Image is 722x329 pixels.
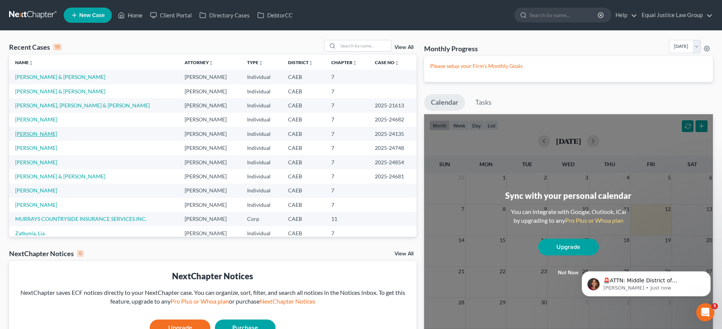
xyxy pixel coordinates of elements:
[241,169,282,183] td: Individual
[282,113,325,127] td: CAEB
[179,155,241,169] td: [PERSON_NAME]
[258,61,263,65] i: unfold_more
[282,155,325,169] td: CAEB
[325,113,369,127] td: 7
[430,62,707,70] p: Please setup your Firm's Monthly Goals
[114,8,146,22] a: Home
[369,169,417,183] td: 2025-24681
[325,141,369,155] td: 7
[325,127,369,141] td: 7
[241,113,282,127] td: Individual
[325,155,369,169] td: 7
[15,145,57,151] a: [PERSON_NAME]
[369,141,417,155] td: 2025-24748
[179,226,241,240] td: [PERSON_NAME]
[15,159,57,165] a: [PERSON_NAME]
[395,251,413,257] a: View All
[179,169,241,183] td: [PERSON_NAME]
[15,201,57,208] a: [PERSON_NAME]
[15,187,57,194] a: [PERSON_NAME]
[529,8,599,22] input: Search by name...
[15,88,105,94] a: [PERSON_NAME] & [PERSON_NAME]
[241,212,282,226] td: Corp
[282,84,325,98] td: CAEB
[260,298,315,305] a: NextChapter Notices
[325,212,369,226] td: 11
[179,198,241,212] td: [PERSON_NAME]
[325,70,369,84] td: 7
[15,74,105,80] a: [PERSON_NAME] & [PERSON_NAME]
[352,61,357,65] i: unfold_more
[179,184,241,198] td: [PERSON_NAME]
[15,288,410,306] div: NextChapter saves ECF notices directly to your NextChapter case. You can organize, sort, filter, ...
[282,184,325,198] td: CAEB
[254,8,296,22] a: DebtorCC
[282,127,325,141] td: CAEB
[282,212,325,226] td: CAEB
[179,113,241,127] td: [PERSON_NAME]
[696,303,714,321] iframe: Intercom live chat
[282,169,325,183] td: CAEB
[196,8,254,22] a: Directory Cases
[179,212,241,226] td: [PERSON_NAME]
[424,94,465,111] a: Calendar
[9,249,84,258] div: NextChapter Notices
[612,8,637,22] a: Help
[468,94,498,111] a: Tasks
[325,226,369,240] td: 7
[15,230,45,236] a: Zatkynia, Lia
[241,184,282,198] td: Individual
[77,250,84,257] div: 0
[331,60,357,65] a: Chapterunfold_more
[325,198,369,212] td: 7
[179,141,241,155] td: [PERSON_NAME]
[570,255,722,309] iframe: Intercom notifications message
[282,141,325,155] td: CAEB
[79,13,105,18] span: New Case
[508,208,629,225] div: You can integrate with Google, Outlook, iCal by upgrading to any
[282,70,325,84] td: CAEB
[424,44,478,53] h3: Monthly Progress
[241,84,282,98] td: Individual
[179,70,241,84] td: [PERSON_NAME]
[15,60,33,65] a: Nameunfold_more
[241,127,282,141] td: Individual
[325,169,369,183] td: 7
[282,226,325,240] td: CAEB
[538,265,599,280] button: Not now
[288,60,313,65] a: Districtunfold_more
[369,155,417,169] td: 2025-24854
[241,226,282,240] td: Individual
[375,60,399,65] a: Case Nounfold_more
[185,60,213,65] a: Attorneyunfold_more
[241,155,282,169] td: Individual
[505,190,631,201] div: Sync with your personal calendar
[179,84,241,98] td: [PERSON_NAME]
[179,127,241,141] td: [PERSON_NAME]
[241,141,282,155] td: Individual
[146,8,196,22] a: Client Portal
[712,303,718,309] span: 5
[15,116,57,123] a: [PERSON_NAME]
[53,44,62,50] div: 15
[282,198,325,212] td: CAEB
[325,184,369,198] td: 7
[15,270,410,282] div: NextChapter Notices
[369,98,417,112] td: 2025-21613
[369,113,417,127] td: 2025-24682
[179,98,241,112] td: [PERSON_NAME]
[395,61,399,65] i: unfold_more
[29,61,33,65] i: unfold_more
[325,98,369,112] td: 7
[9,43,62,52] div: Recent Cases
[171,298,229,305] a: Pro Plus or Whoa plan
[369,127,417,141] td: 2025-24135
[565,217,623,224] a: Pro Plus or Whoa plan
[241,70,282,84] td: Individual
[338,40,391,51] input: Search by name...
[15,131,57,137] a: [PERSON_NAME]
